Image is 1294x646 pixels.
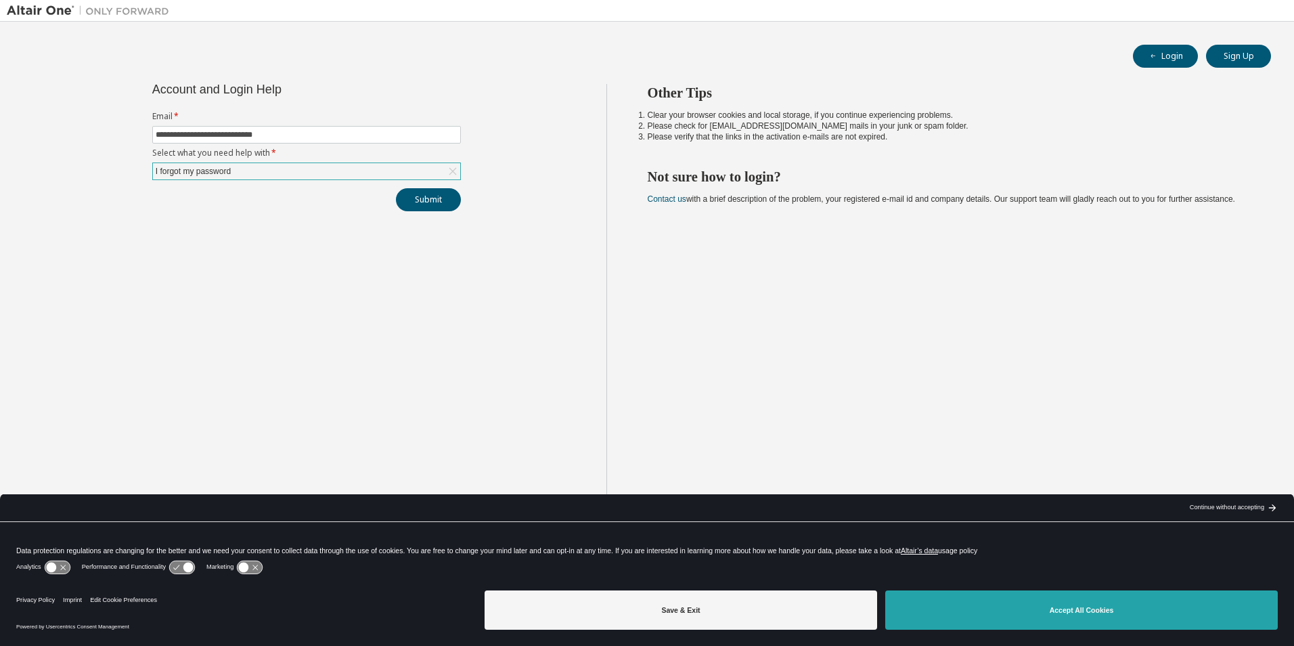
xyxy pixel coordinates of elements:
[648,84,1247,102] h2: Other Tips
[648,110,1247,121] li: Clear your browser cookies and local storage, if you continue experiencing problems.
[153,163,460,179] div: I forgot my password
[152,148,461,158] label: Select what you need help with
[648,168,1247,186] h2: Not sure how to login?
[1133,45,1198,68] button: Login
[648,121,1247,131] li: Please check for [EMAIL_ADDRESS][DOMAIN_NAME] mails in your junk or spam folder.
[648,131,1247,142] li: Please verify that the links in the activation e-mails are not expired.
[154,164,233,179] div: I forgot my password
[648,194,686,204] a: Contact us
[1206,45,1271,68] button: Sign Up
[7,4,176,18] img: Altair One
[152,111,461,122] label: Email
[648,194,1235,204] span: with a brief description of the problem, your registered e-mail id and company details. Our suppo...
[396,188,461,211] button: Submit
[152,84,399,95] div: Account and Login Help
